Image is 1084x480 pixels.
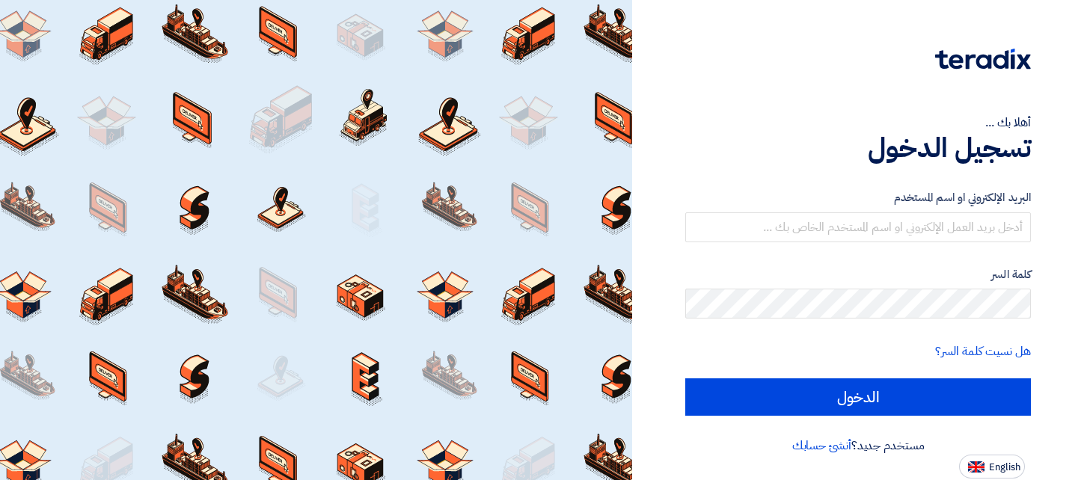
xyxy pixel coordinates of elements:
button: English [959,455,1025,479]
label: كلمة السر [685,266,1031,283]
a: أنشئ حسابك [792,437,851,455]
label: البريد الإلكتروني او اسم المستخدم [685,189,1031,206]
img: en-US.png [968,461,985,473]
input: الدخول [685,378,1031,416]
span: English [989,462,1020,473]
img: Teradix logo [935,49,1031,70]
div: أهلا بك ... [685,114,1031,132]
input: أدخل بريد العمل الإلكتروني او اسم المستخدم الخاص بك ... [685,212,1031,242]
h1: تسجيل الدخول [685,132,1031,164]
a: هل نسيت كلمة السر؟ [935,342,1031,360]
div: مستخدم جديد؟ [685,437,1031,455]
